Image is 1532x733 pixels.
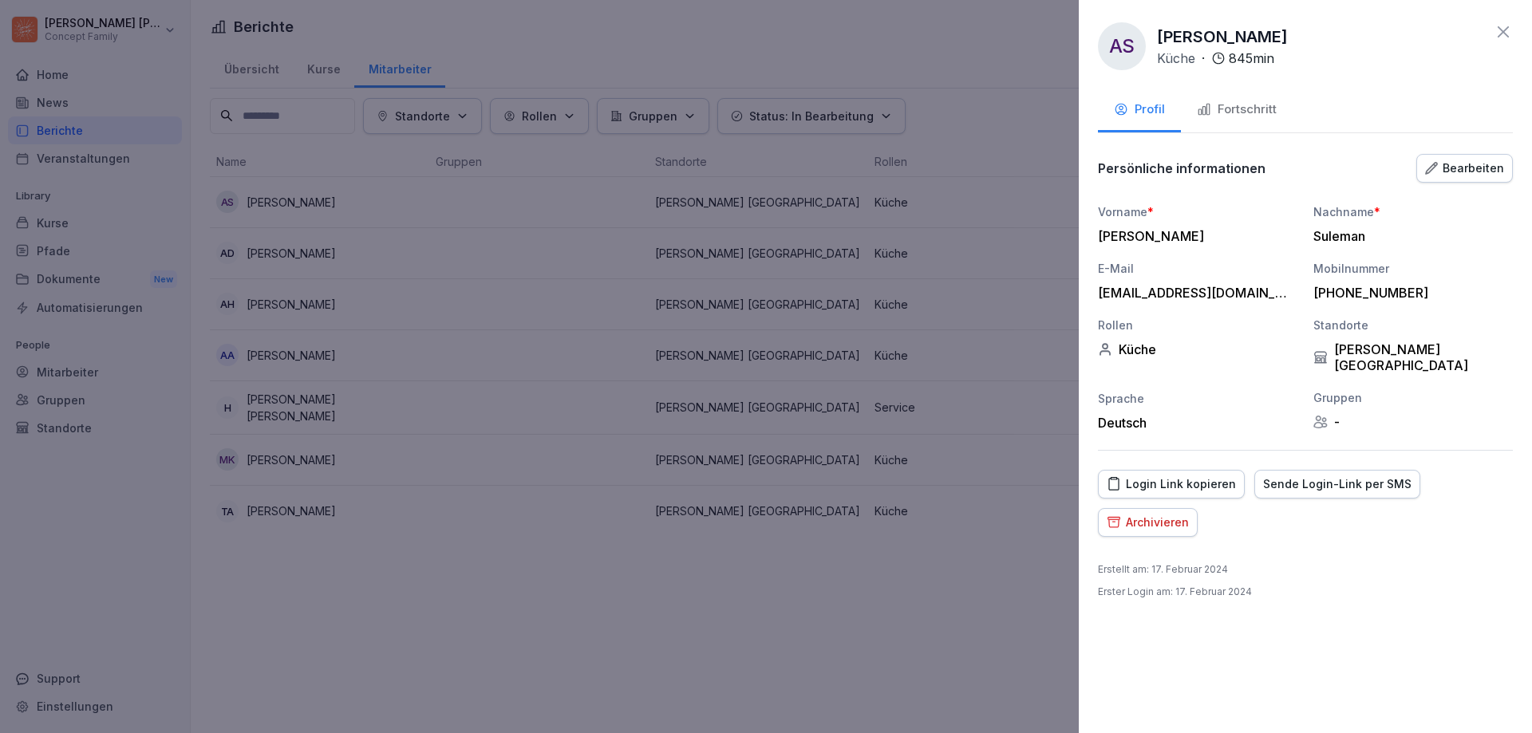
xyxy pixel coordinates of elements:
[1098,203,1297,220] div: Vorname
[1416,154,1513,183] button: Bearbeiten
[1098,22,1146,70] div: AS
[1263,475,1412,493] div: Sende Login-Link per SMS
[1229,49,1274,68] p: 845 min
[1313,203,1513,220] div: Nachname
[1313,341,1513,373] div: [PERSON_NAME] [GEOGRAPHIC_DATA]
[1098,160,1265,176] p: Persönliche informationen
[1098,341,1297,357] div: Küche
[1313,317,1513,333] div: Standorte
[1098,260,1297,277] div: E-Mail
[1313,285,1505,301] div: [PHONE_NUMBER]
[1313,228,1505,244] div: Suleman
[1098,228,1289,244] div: [PERSON_NAME]
[1254,470,1420,499] button: Sende Login-Link per SMS
[1098,390,1297,407] div: Sprache
[1157,25,1288,49] p: [PERSON_NAME]
[1313,260,1513,277] div: Mobilnummer
[1098,415,1297,431] div: Deutsch
[1098,317,1297,333] div: Rollen
[1098,470,1245,499] button: Login Link kopieren
[1098,508,1198,537] button: Archivieren
[1313,389,1513,406] div: Gruppen
[1157,49,1195,68] p: Küche
[1157,49,1274,68] div: ·
[1098,562,1228,577] p: Erstellt am : 17. Februar 2024
[1197,100,1277,119] div: Fortschritt
[1107,475,1236,493] div: Login Link kopieren
[1313,414,1513,430] div: -
[1098,89,1181,132] button: Profil
[1107,514,1189,531] div: Archivieren
[1425,160,1504,177] div: Bearbeiten
[1098,585,1252,599] p: Erster Login am : 17. Februar 2024
[1098,285,1289,301] div: [EMAIL_ADDRESS][DOMAIN_NAME]
[1114,100,1165,119] div: Profil
[1181,89,1293,132] button: Fortschritt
